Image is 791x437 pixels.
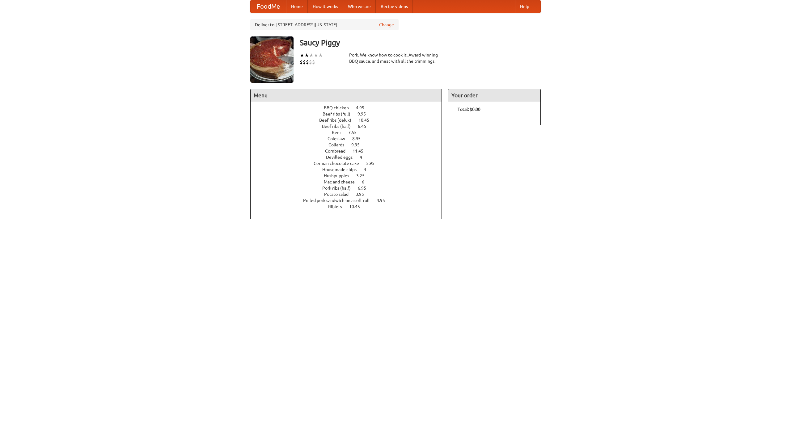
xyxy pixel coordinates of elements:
span: 4 [360,155,368,160]
a: How it works [308,0,343,13]
span: 6 [362,179,370,184]
span: 9.95 [357,111,372,116]
li: ★ [309,52,314,59]
span: Coleslaw [328,136,351,141]
a: BBQ chicken 4.95 [324,105,376,110]
a: Home [286,0,308,13]
a: Beer 7.55 [332,130,368,135]
span: Devilled eggs [326,155,359,160]
a: Coleslaw 8.95 [328,136,372,141]
span: Collards [328,142,350,147]
span: German chocolate cake [314,161,365,166]
span: Beef ribs (half) [322,124,357,129]
span: Riblets [328,204,348,209]
a: Help [515,0,534,13]
li: $ [300,59,303,65]
span: Pork ribs (half) [322,186,357,191]
a: Housemade chips 4 [322,167,378,172]
span: Beef ribs (full) [323,111,357,116]
span: BBQ chicken [324,105,355,110]
li: $ [312,59,315,65]
span: 6.95 [358,186,372,191]
h4: Your order [448,89,540,102]
a: Riblets 10.45 [328,204,371,209]
a: Collards 9.95 [328,142,371,147]
li: $ [303,59,306,65]
span: 8.95 [352,136,367,141]
li: ★ [304,52,309,59]
h3: Saucy Piggy [300,36,541,49]
span: Beer [332,130,347,135]
a: Change [379,22,394,28]
span: 3.25 [356,173,371,178]
a: Mac and cheese 6 [324,179,376,184]
a: Cornbread 11.45 [325,149,375,153]
span: 6.45 [358,124,372,129]
span: 4.95 [377,198,391,203]
a: Devilled eggs 4 [326,155,374,160]
a: Beef ribs (half) 6.45 [322,124,378,129]
a: FoodMe [251,0,286,13]
span: Mac and cheese [324,179,361,184]
span: Potato salad [324,192,355,197]
span: 10.45 [349,204,366,209]
li: ★ [318,52,323,59]
a: Pork ribs (half) 6.95 [322,186,378,191]
a: German chocolate cake 5.95 [314,161,386,166]
li: $ [309,59,312,65]
span: Cornbread [325,149,352,153]
a: Hushpuppies 3.25 [324,173,376,178]
span: 9.95 [351,142,366,147]
span: Beef ribs (delux) [319,118,357,123]
a: Recipe videos [376,0,413,13]
span: Pulled pork sandwich on a soft roll [303,198,376,203]
div: Pork. We know how to cook it. Award-winning BBQ sauce, and meat with all the trimmings. [349,52,442,64]
span: 3.95 [356,192,370,197]
span: 11.45 [353,149,370,153]
span: Hushpuppies [324,173,355,178]
span: 7.55 [348,130,363,135]
span: 5.95 [366,161,381,166]
b: Total: $0.00 [458,107,480,112]
span: 4.95 [356,105,370,110]
a: Beef ribs (full) 9.95 [323,111,377,116]
div: Deliver to: [STREET_ADDRESS][US_STATE] [250,19,399,30]
a: Potato salad 3.95 [324,192,375,197]
li: $ [306,59,309,65]
span: Housemade chips [322,167,363,172]
a: Beef ribs (delux) 10.45 [319,118,381,123]
a: Pulled pork sandwich on a soft roll 4.95 [303,198,396,203]
li: ★ [300,52,304,59]
span: 4 [364,167,372,172]
h4: Menu [251,89,442,102]
img: angular.jpg [250,36,294,83]
a: Who we are [343,0,376,13]
li: ★ [314,52,318,59]
span: 10.45 [358,118,375,123]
